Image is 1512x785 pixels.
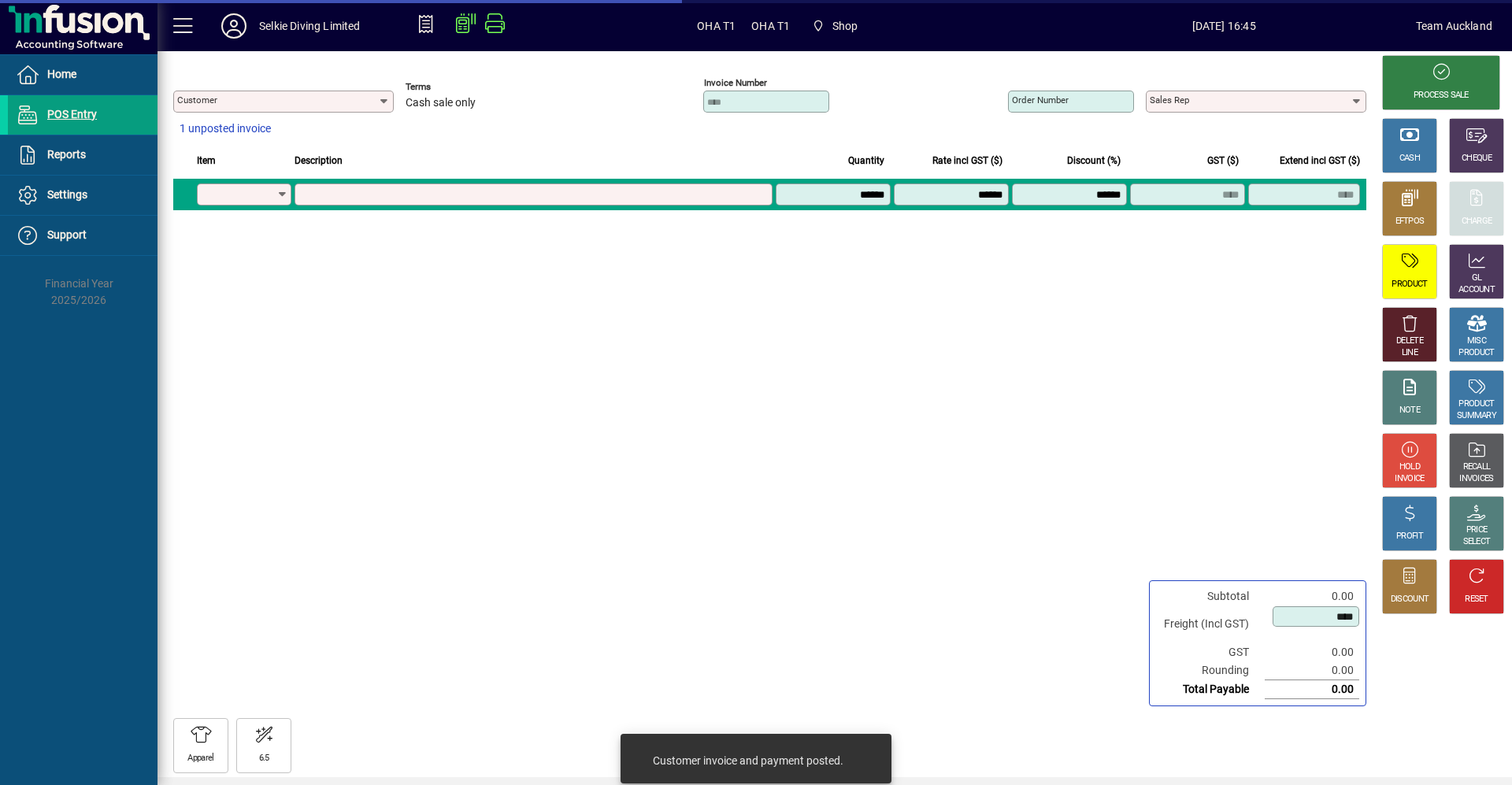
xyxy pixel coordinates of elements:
div: RESET [1465,594,1488,605]
td: 0.00 [1265,643,1359,661]
div: DELETE [1396,335,1423,347]
span: Rate incl GST ($) [932,152,1002,169]
td: 0.00 [1265,680,1359,699]
span: OHA T1 [697,13,736,39]
div: PRODUCT [1458,398,1494,410]
span: Quantity [848,152,884,169]
div: PROFIT [1396,531,1423,542]
a: Settings [8,176,157,215]
span: Terms [406,82,500,92]
div: PRICE [1466,524,1488,536]
span: Reports [47,148,86,161]
div: 6.5 [259,753,269,765]
td: Total Payable [1156,680,1265,699]
div: MISC [1467,335,1486,347]
div: ACCOUNT [1458,284,1495,296]
div: INVOICE [1395,473,1424,485]
div: EFTPOS [1395,216,1425,228]
span: Description [295,152,343,169]
span: OHA T1 [751,13,790,39]
div: Team Auckland [1416,13,1492,39]
div: SELECT [1463,536,1491,548]
div: LINE [1402,347,1417,359]
td: GST [1156,643,1265,661]
div: Selkie Diving Limited [259,13,361,39]
span: Shop [806,12,864,40]
span: Discount (%) [1067,152,1121,169]
td: 0.00 [1265,587,1359,605]
div: PRODUCT [1458,347,1494,359]
span: POS Entry [47,108,97,120]
a: Home [8,55,157,94]
div: PRODUCT [1392,279,1427,291]
div: CHEQUE [1462,153,1492,165]
td: Freight (Incl GST) [1156,605,1265,643]
div: PROCESS SALE [1414,90,1469,102]
div: RECALL [1463,461,1491,473]
button: Profile [209,12,259,40]
span: 1 unposted invoice [180,120,271,137]
td: 0.00 [1265,661,1359,680]
td: Subtotal [1156,587,1265,605]
div: CASH [1399,153,1420,165]
span: Settings [47,188,87,201]
span: [DATE] 16:45 [1032,13,1416,39]
div: Customer invoice and payment posted. [653,753,843,768]
mat-label: Customer [177,94,217,106]
div: GL [1472,272,1482,284]
span: Shop [832,13,858,39]
span: Cash sale only [406,97,476,109]
div: CHARGE [1462,216,1492,228]
a: Reports [8,135,157,175]
span: GST ($) [1207,152,1239,169]
td: Rounding [1156,661,1265,680]
mat-label: Order number [1012,94,1069,106]
span: Item [197,152,216,169]
div: SUMMARY [1457,410,1496,422]
button: 1 unposted invoice [173,115,277,143]
span: Extend incl GST ($) [1280,152,1360,169]
mat-label: Invoice number [704,77,767,88]
div: NOTE [1399,405,1420,417]
span: Home [47,68,76,80]
a: Support [8,216,157,255]
div: Apparel [187,753,213,765]
div: DISCOUNT [1391,594,1429,605]
span: Support [47,228,87,241]
mat-label: Sales rep [1150,94,1189,106]
div: HOLD [1399,461,1420,473]
div: INVOICES [1459,473,1493,485]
